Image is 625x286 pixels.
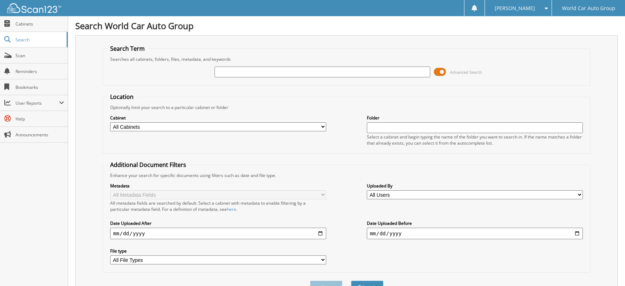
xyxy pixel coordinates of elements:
input: start [110,228,326,239]
img: scan123-logo-white.svg [7,3,61,13]
span: Help [15,116,64,122]
label: Date Uploaded After [110,220,326,226]
div: Searches all cabinets, folders, files, metadata, and keywords [107,56,586,62]
input: end [367,228,583,239]
span: World Car Auto Group [562,6,615,10]
span: [PERSON_NAME] [495,6,535,10]
label: Uploaded By [367,183,583,189]
label: Date Uploaded Before [367,220,583,226]
label: Folder [367,115,583,121]
div: All metadata fields are searched by default. Select a cabinet with metadata to enable filtering b... [110,200,326,212]
legend: Additional Document Filters [107,161,190,169]
span: User Reports [15,100,59,106]
a: here [227,206,236,212]
span: Announcements [15,132,64,138]
label: Metadata [110,183,326,189]
div: Enhance your search for specific documents using filters such as date and file type. [107,172,586,178]
span: Search [15,37,63,43]
h1: Search World Car Auto Group [75,20,618,32]
span: Scan [15,53,64,59]
label: Cabinet [110,115,326,121]
span: Cabinets [15,21,64,27]
div: Select a cabinet and begin typing the name of the folder you want to search in. If the name match... [367,134,583,146]
span: Advanced Search [450,69,482,75]
legend: Search Term [107,45,148,53]
label: File type [110,248,326,254]
legend: Location [107,93,137,101]
div: Optionally limit your search to a particular cabinet or folder [107,104,586,110]
span: Reminders [15,68,64,74]
span: Bookmarks [15,84,64,90]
